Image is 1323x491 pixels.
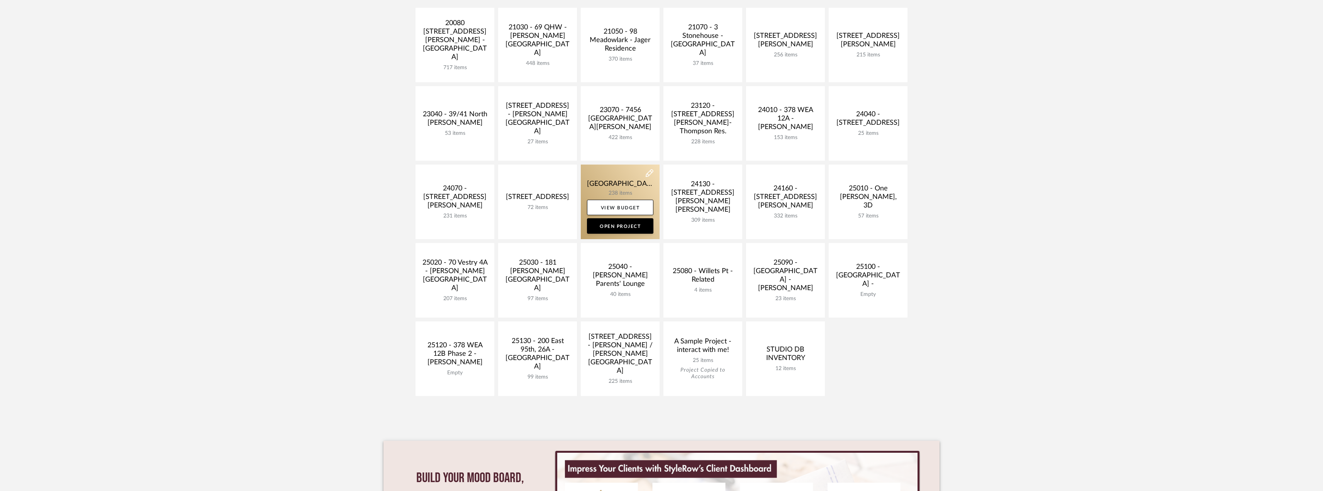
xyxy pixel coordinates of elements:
[504,258,571,296] div: 25030 - 181 [PERSON_NAME][GEOGRAPHIC_DATA]
[504,23,571,60] div: 21030 - 69 QHW - [PERSON_NAME][GEOGRAPHIC_DATA]
[422,341,488,370] div: 25120 - 378 WEA 12B Phase 2 - [PERSON_NAME]
[752,52,819,58] div: 256 items
[670,23,736,60] div: 21070 - 3 Stonehouse - [GEOGRAPHIC_DATA]
[504,102,571,139] div: [STREET_ADDRESS] - [PERSON_NAME][GEOGRAPHIC_DATA]
[422,19,488,65] div: 20080 [STREET_ADDRESS][PERSON_NAME] - [GEOGRAPHIC_DATA]
[670,217,736,224] div: 309 items
[587,56,653,63] div: 370 items
[587,333,653,378] div: [STREET_ADDRESS] - [PERSON_NAME] / [PERSON_NAME][GEOGRAPHIC_DATA]
[422,213,488,219] div: 231 items
[752,106,819,134] div: 24010 - 378 WEA 12A - [PERSON_NAME]
[587,378,653,385] div: 225 items
[752,345,819,365] div: STUDIO DB INVENTORY
[587,27,653,56] div: 21050 - 98 Meadowlark - Jager Residence
[422,65,488,71] div: 717 items
[752,296,819,302] div: 23 items
[504,60,571,67] div: 448 items
[835,110,901,130] div: 24040 - [STREET_ADDRESS]
[670,102,736,139] div: 23120 - [STREET_ADDRESS][PERSON_NAME]-Thompson Res.
[835,32,901,52] div: [STREET_ADDRESS][PERSON_NAME]
[670,337,736,357] div: A Sample Project - interact with me!
[422,110,488,130] div: 23040 - 39/41 North [PERSON_NAME]
[422,258,488,296] div: 25020 - 70 Vestry 4A - [PERSON_NAME][GEOGRAPHIC_DATA]
[752,32,819,52] div: [STREET_ADDRESS][PERSON_NAME]
[670,287,736,294] div: 4 items
[670,139,736,145] div: 228 items
[504,374,571,381] div: 99 items
[504,204,571,211] div: 72 items
[752,134,819,141] div: 153 items
[670,357,736,364] div: 25 items
[752,213,819,219] div: 332 items
[752,258,819,296] div: 25090 - [GEOGRAPHIC_DATA] - [PERSON_NAME]
[835,52,901,58] div: 215 items
[504,139,571,145] div: 27 items
[670,367,736,380] div: Project Copied to Accounts
[752,365,819,372] div: 12 items
[835,130,901,137] div: 25 items
[835,263,901,291] div: 25100 - [GEOGRAPHIC_DATA] -
[835,184,901,213] div: 25010 - One [PERSON_NAME], 3D
[670,267,736,287] div: 25080 - Willets Pt - Related
[504,337,571,374] div: 25130 - 200 East 95th, 26A - [GEOGRAPHIC_DATA]
[670,60,736,67] div: 37 items
[422,130,488,137] div: 53 items
[587,106,653,134] div: 23070 - 7456 [GEOGRAPHIC_DATA][PERSON_NAME]
[587,263,653,291] div: 25040 - [PERSON_NAME] Parents' Lounge
[504,296,571,302] div: 97 items
[504,193,571,204] div: [STREET_ADDRESS]
[422,370,488,376] div: Empty
[670,180,736,217] div: 24130 - [STREET_ADDRESS][PERSON_NAME][PERSON_NAME]
[835,291,901,298] div: Empty
[835,213,901,219] div: 57 items
[752,184,819,213] div: 24160 - [STREET_ADDRESS][PERSON_NAME]
[422,184,488,213] div: 24070 - [STREET_ADDRESS][PERSON_NAME]
[587,134,653,141] div: 422 items
[422,296,488,302] div: 207 items
[587,291,653,298] div: 40 items
[587,218,653,234] a: Open Project
[587,200,653,215] a: View Budget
